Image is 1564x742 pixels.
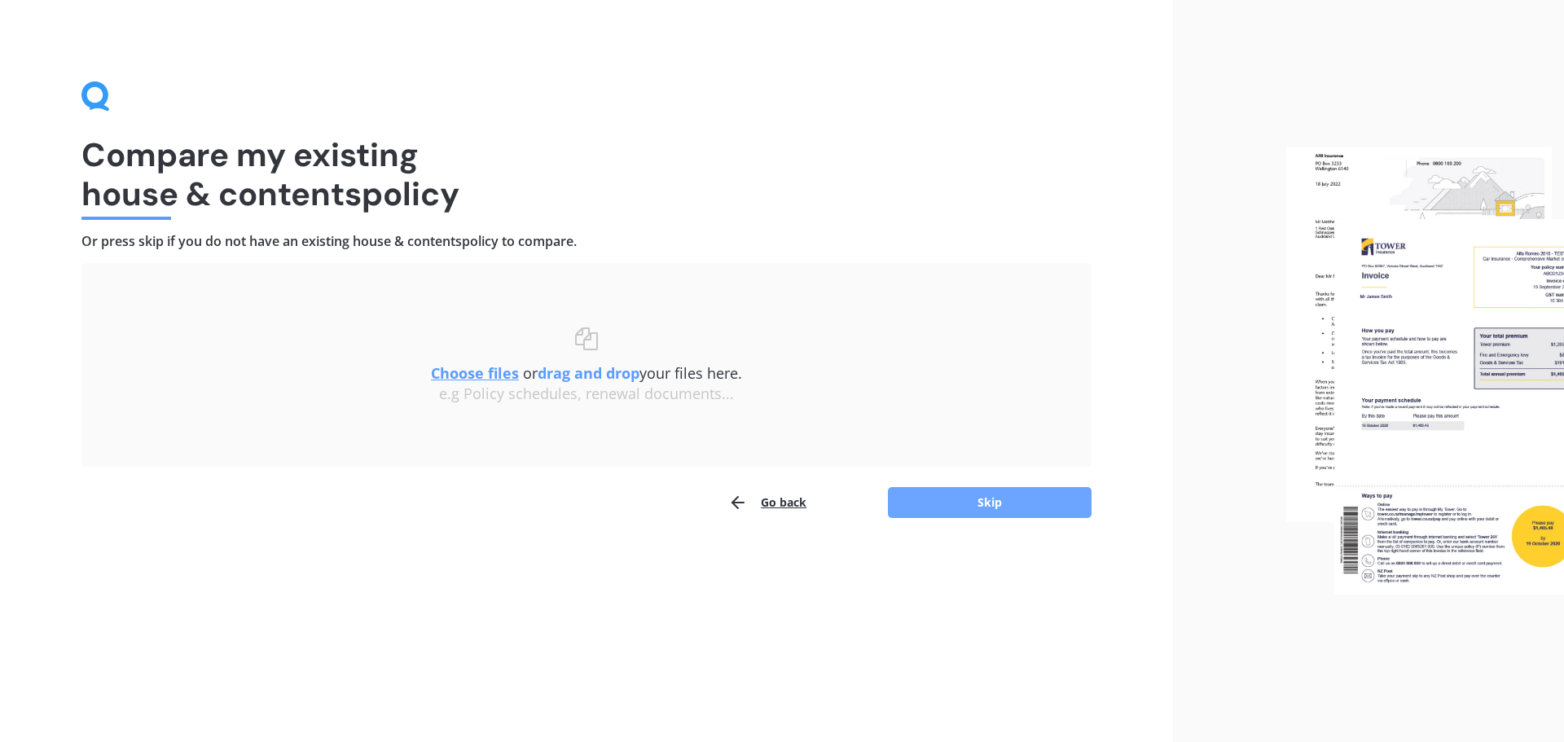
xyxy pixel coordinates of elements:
[431,363,742,383] span: or your files here.
[114,385,1059,403] div: e.g Policy schedules, renewal documents...
[888,487,1092,518] button: Skip
[728,486,806,519] button: Go back
[81,135,1092,213] h1: Compare my existing house & contents policy
[431,363,519,383] u: Choose files
[81,233,1092,250] h4: Or press skip if you do not have an existing house & contents policy to compare.
[538,363,639,383] b: drag and drop
[1286,147,1564,595] img: files.webp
